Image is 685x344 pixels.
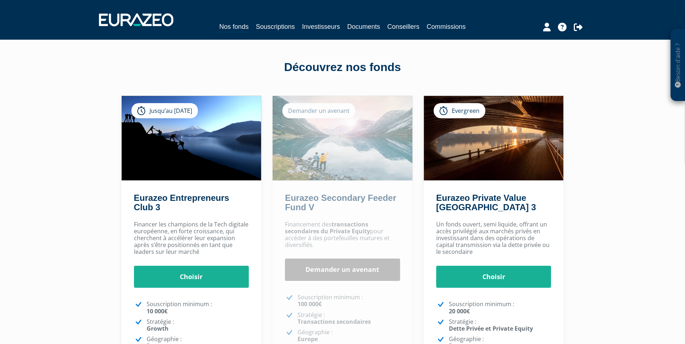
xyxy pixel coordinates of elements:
[302,22,340,32] a: Investisseurs
[436,193,536,212] a: Eurazeo Private Value [GEOGRAPHIC_DATA] 3
[449,307,470,315] strong: 20 000€
[285,259,400,281] a: Demander un avenant
[436,221,551,256] p: Un fonds ouvert, semi liquide, offrant un accès privilégié aux marchés privés en investissant dan...
[134,193,229,212] a: Eurazeo Entrepreneurs Club 3
[147,301,249,314] p: Souscription minimum :
[285,193,396,212] a: Eurazeo Secondary Feeder Fund V
[273,96,412,180] img: Eurazeo Secondary Feeder Fund V
[147,318,249,332] p: Stratégie :
[298,312,400,325] p: Stratégie :
[147,325,169,332] strong: Growth
[134,221,249,256] p: Financer les champions de la Tech digitale européenne, en forte croissance, qui cherchent à accél...
[427,22,466,32] a: Commissions
[298,329,400,343] p: Géographie :
[285,221,400,249] p: Financement des pour accéder à des portefeuilles matures et diversifiés.
[219,22,248,33] a: Nos fonds
[298,300,322,308] strong: 100 000€
[298,318,371,326] strong: Transactions secondaires
[436,266,551,288] a: Choisir
[298,335,318,343] strong: Europe
[434,103,485,118] div: Evergreen
[147,307,168,315] strong: 10 000€
[674,33,682,98] p: Besoin d'aide ?
[285,220,370,235] strong: transactions secondaires du Private Equity
[282,103,355,118] div: Demander un avenant
[99,13,173,26] img: 1732889491-logotype_eurazeo_blanc_rvb.png
[256,22,295,32] a: Souscriptions
[449,301,551,314] p: Souscription minimum :
[134,266,249,288] a: Choisir
[298,294,400,308] p: Souscription minimum :
[449,318,551,332] p: Stratégie :
[122,96,261,180] img: Eurazeo Entrepreneurs Club 3
[387,22,420,32] a: Conseillers
[449,325,533,332] strong: Dette Privée et Private Equity
[347,22,380,32] a: Documents
[424,96,564,180] img: Eurazeo Private Value Europe 3
[131,103,198,118] div: Jusqu’au [DATE]
[137,59,549,76] div: Découvrez nos fonds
